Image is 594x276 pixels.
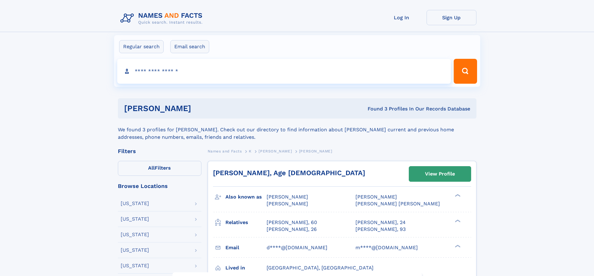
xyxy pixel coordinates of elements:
h3: Lived in [225,263,267,273]
span: All [148,165,155,171]
span: [PERSON_NAME] [299,149,332,153]
a: [PERSON_NAME], 93 [355,226,406,233]
h3: Email [225,242,267,253]
div: ❯ [453,244,461,248]
div: [US_STATE] [121,263,149,268]
div: ❯ [453,194,461,198]
input: search input [117,59,451,84]
span: [PERSON_NAME] [267,201,308,207]
a: View Profile [409,166,471,181]
label: Filters [118,161,201,176]
span: [PERSON_NAME] [267,194,308,200]
div: Browse Locations [118,183,201,189]
div: [US_STATE] [121,248,149,253]
div: Filters [118,148,201,154]
div: Found 3 Profiles In Our Records Database [279,105,470,112]
div: [US_STATE] [121,201,149,206]
a: [PERSON_NAME], 26 [267,226,317,233]
img: Logo Names and Facts [118,10,208,27]
label: Email search [170,40,209,53]
h1: [PERSON_NAME] [124,105,279,112]
a: Log In [377,10,427,25]
a: [PERSON_NAME], 60 [267,219,317,226]
span: [PERSON_NAME] [PERSON_NAME] [355,201,440,207]
button: Search Button [454,59,477,84]
div: View Profile [425,167,455,181]
span: [GEOGRAPHIC_DATA], [GEOGRAPHIC_DATA] [267,265,374,271]
div: [US_STATE] [121,232,149,237]
span: K [249,149,252,153]
div: [US_STATE] [121,217,149,222]
div: ❯ [453,219,461,223]
a: Names and Facts [208,147,242,155]
h3: Also known as [225,192,267,202]
a: [PERSON_NAME] [258,147,292,155]
h3: Relatives [225,217,267,228]
a: [PERSON_NAME], 24 [355,219,406,226]
a: K [249,147,252,155]
a: [PERSON_NAME], Age [DEMOGRAPHIC_DATA] [213,169,365,177]
span: [PERSON_NAME] [258,149,292,153]
a: Sign Up [427,10,476,25]
label: Regular search [119,40,164,53]
div: We found 3 profiles for [PERSON_NAME]. Check out our directory to find information about [PERSON_... [118,119,476,141]
span: [PERSON_NAME] [355,194,397,200]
